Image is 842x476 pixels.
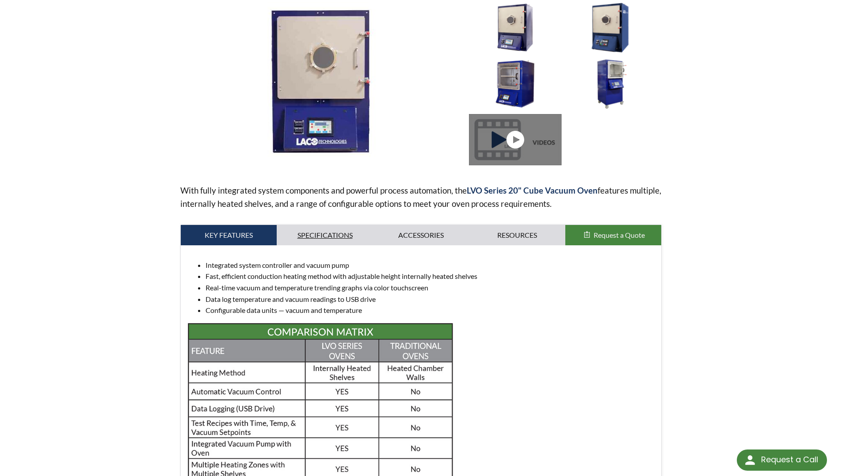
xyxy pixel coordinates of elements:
li: Real-time vacuum and temperature trending graphs via color touchscreen [206,282,655,293]
div: Request a Call [737,449,827,471]
img: Vacuum Oven Cube with Acrylic Door, left side angle view [565,58,657,109]
img: Vacuum Oven Cube Front Aluminum Door, front view [180,2,462,160]
img: Vacuum Oven Cube, front view [565,2,657,53]
a: Resources [469,225,565,245]
a: Accessories [373,225,469,245]
li: Data log temperature and vacuum readings to USB drive [206,293,655,305]
img: Vacuum Oven Cube Aluminum Door, right side angle view [469,2,561,53]
strong: LVO Series 20" Cube Vacuum Oven [467,185,598,195]
img: round button [743,453,757,467]
li: Integrated system controller and vacuum pump [206,259,655,271]
span: Request a Quote [594,231,645,239]
li: Fast, efficient conduction heating method with adjustable height internally heated shelves [206,270,655,282]
li: Configurable data units — vacuum and temperature [206,305,655,316]
button: Request a Quote [565,225,662,245]
a: Key Features [181,225,277,245]
div: Request a Call [761,449,818,470]
p: With fully integrated system components and powerful process automation, the features multiple, i... [180,184,662,210]
img: Vacuum Oven Benchtop Cube with Acrylic Door, side view [469,58,561,109]
a: Specifications [277,225,373,245]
